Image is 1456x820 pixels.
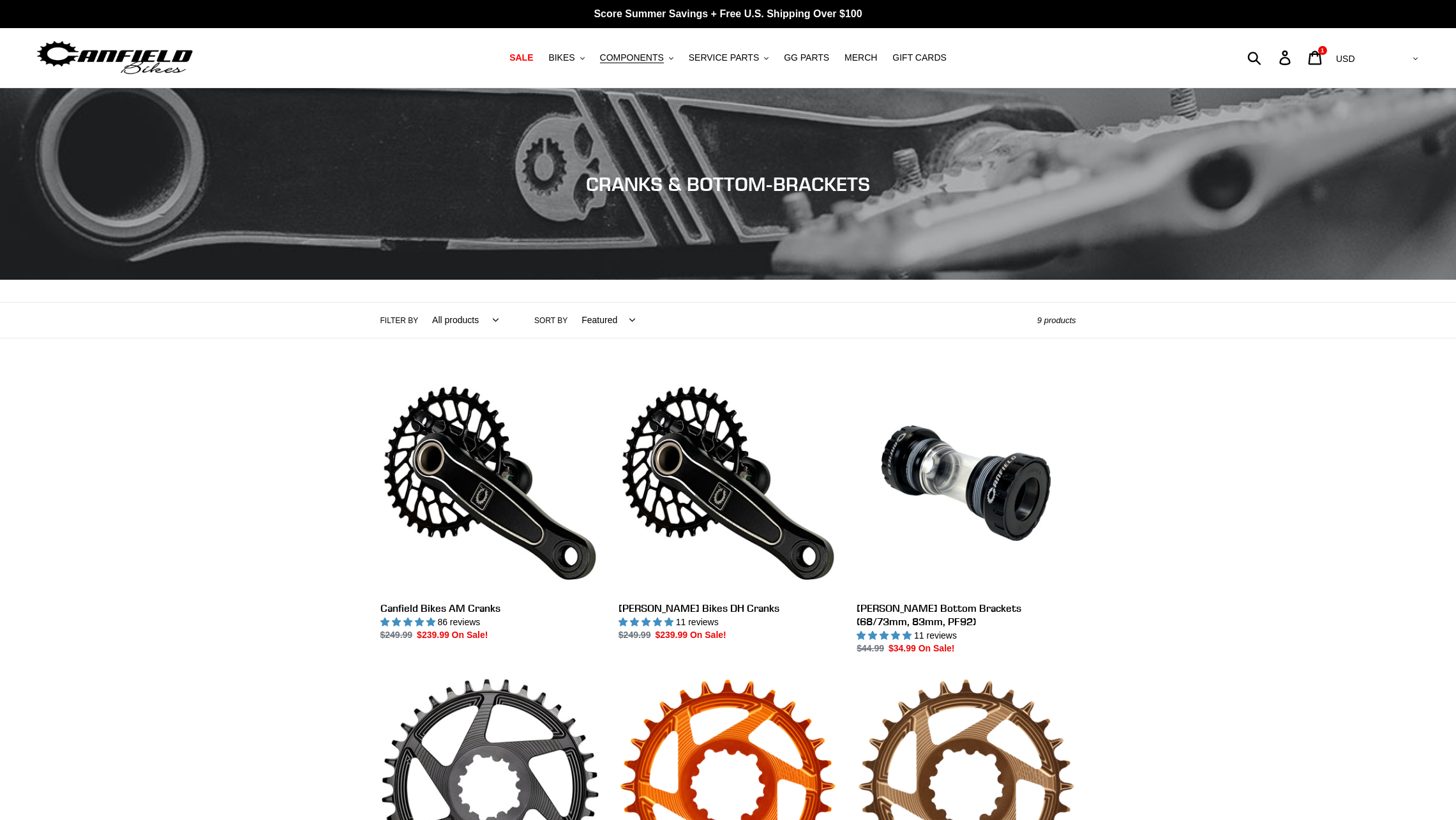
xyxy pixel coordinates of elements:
a: GG PARTS [777,49,836,66]
a: GIFT CARDS [886,49,953,66]
span: COMPONENTS [600,52,664,63]
a: 1 [1301,44,1331,72]
button: BIKES [542,49,590,66]
label: Filter by [380,315,419,326]
span: 1 [1321,47,1324,54]
a: MERCH [838,49,883,66]
label: Sort by [534,315,567,326]
img: Canfield Bikes [35,38,195,78]
span: CRANKS & BOTTOM-BRACKETS [586,172,870,195]
span: GIFT CARDS [892,52,947,63]
button: SERVICE PARTS [682,49,775,66]
input: Search [1254,43,1287,72]
a: SALE [503,49,539,66]
span: MERCH [844,52,877,63]
span: SERVICE PARTS [689,52,759,63]
span: SALE [509,52,533,63]
button: COMPONENTS [594,49,680,66]
span: GG PARTS [784,52,829,63]
span: BIKES [548,52,574,63]
span: 9 products [1037,315,1076,325]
